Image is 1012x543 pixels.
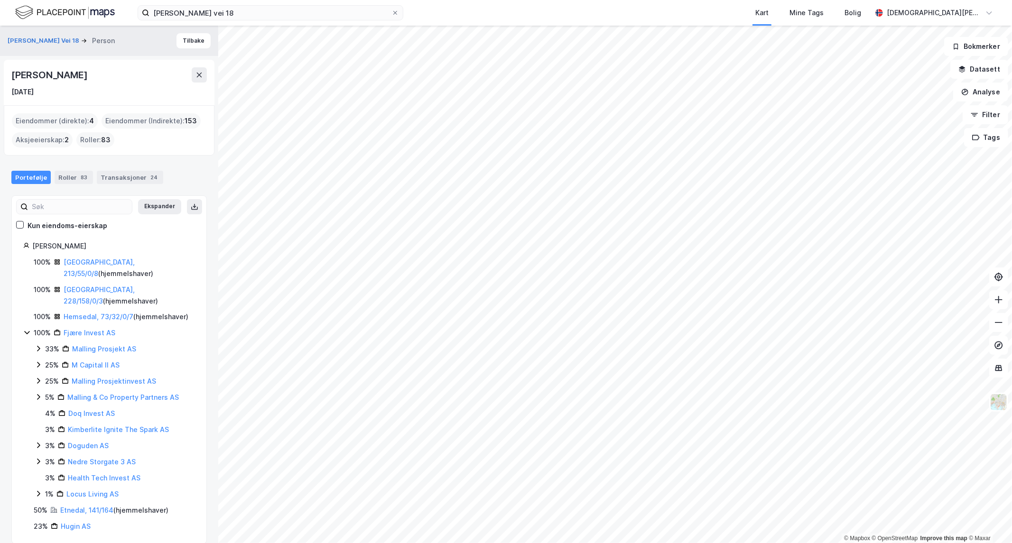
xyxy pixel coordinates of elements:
[964,128,1008,147] button: Tags
[64,311,188,322] div: ( hjemmelshaver )
[72,377,156,385] a: Malling Prosjektinvest AS
[60,505,168,516] div: ( hjemmelshaver )
[68,409,115,417] a: Doq Invest AS
[45,392,55,403] div: 5%
[45,440,55,451] div: 3%
[64,258,135,277] a: [GEOGRAPHIC_DATA], 213/55/0/8
[68,442,109,450] a: Doguden AS
[67,393,179,401] a: Malling & Co Property Partners AS
[138,199,181,214] button: Ekspander
[755,7,769,18] div: Kart
[844,535,870,542] a: Mapbox
[34,284,51,295] div: 100%
[15,4,115,21] img: logo.f888ab2527a4732fd821a326f86c7f29.svg
[944,37,1008,56] button: Bokmerker
[68,474,140,482] a: Health Tech Invest AS
[64,329,115,337] a: Fjære Invest AS
[920,535,967,542] a: Improve this map
[11,171,51,184] div: Portefølje
[789,7,824,18] div: Mine Tags
[65,134,69,146] span: 2
[11,86,34,98] div: [DATE]
[149,173,159,182] div: 24
[92,35,115,46] div: Person
[149,6,391,20] input: Søk på adresse, matrikkel, gårdeiere, leietakere eller personer
[45,488,54,500] div: 1%
[66,490,119,498] a: Locus Living AS
[45,472,55,484] div: 3%
[887,7,982,18] div: [DEMOGRAPHIC_DATA][PERSON_NAME]
[845,7,861,18] div: Bolig
[45,343,59,355] div: 33%
[965,497,1012,543] div: Kontrollprogram for chat
[32,240,195,252] div: [PERSON_NAME]
[34,521,48,532] div: 23%
[11,67,89,83] div: [PERSON_NAME]
[28,200,132,214] input: Søk
[64,284,195,307] div: ( hjemmelshaver )
[34,327,51,339] div: 100%
[45,359,59,371] div: 25%
[45,376,59,387] div: 25%
[72,345,136,353] a: Malling Prosjekt AS
[990,393,1008,411] img: Z
[872,535,918,542] a: OpenStreetMap
[55,171,93,184] div: Roller
[72,361,120,369] a: M Capital II AS
[185,115,197,127] span: 153
[45,408,56,419] div: 4%
[12,132,73,147] div: Aksjeeierskap :
[965,497,1012,543] iframe: Chat Widget
[8,36,81,46] button: [PERSON_NAME] Vei 18
[953,83,1008,101] button: Analyse
[28,220,107,231] div: Kun eiendoms-eierskap
[34,311,51,322] div: 100%
[45,424,55,435] div: 3%
[64,285,135,305] a: [GEOGRAPHIC_DATA], 228/158/0/3
[963,105,1008,124] button: Filter
[76,132,114,147] div: Roller :
[45,456,55,468] div: 3%
[60,506,113,514] a: Etnedal, 141/164
[64,313,133,321] a: Hemsedal, 73/32/0/7
[101,134,111,146] span: 83
[64,257,195,279] div: ( hjemmelshaver )
[79,173,89,182] div: 83
[68,458,136,466] a: Nedre Storgate 3 AS
[97,171,163,184] div: Transaksjoner
[102,113,201,129] div: Eiendommer (Indirekte) :
[34,257,51,268] div: 100%
[89,115,94,127] span: 4
[12,113,98,129] div: Eiendommer (direkte) :
[950,60,1008,79] button: Datasett
[68,425,169,433] a: Kimberlite Ignite The Spark AS
[34,505,47,516] div: 50%
[176,33,211,48] button: Tilbake
[61,522,91,530] a: Hugin AS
